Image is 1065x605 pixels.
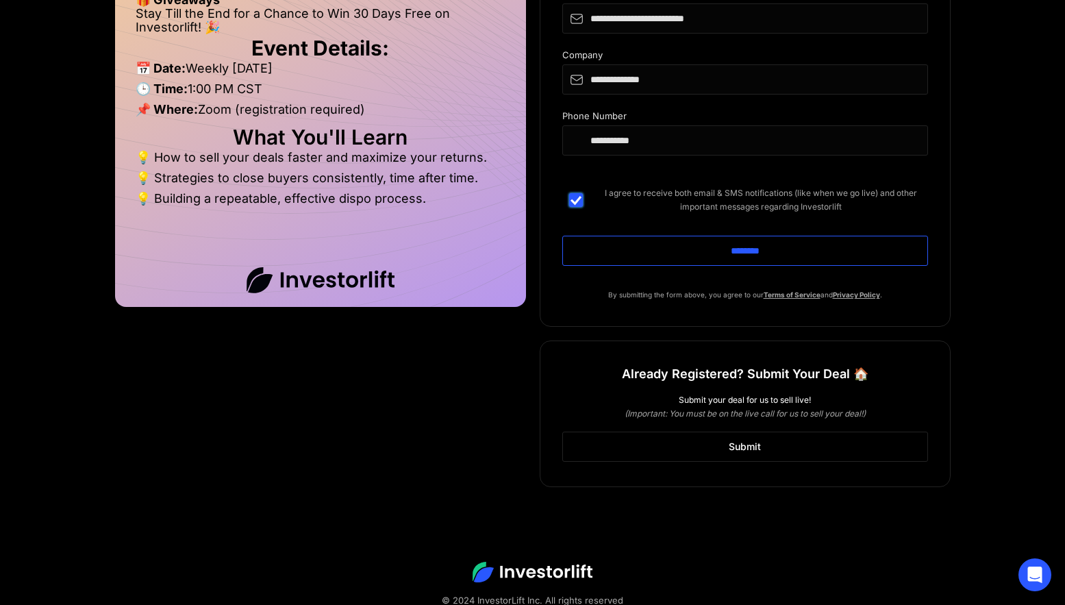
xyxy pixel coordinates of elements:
[136,7,505,34] li: Stay Till the End for a Chance to Win 30 Days Free on Investorlift! 🎉
[562,393,928,407] div: Submit your deal for us to sell live!
[562,50,928,64] div: Company
[136,103,505,123] li: Zoom (registration required)
[136,192,505,206] li: 💡 Building a repeatable, effective dispo process.
[764,291,820,299] a: Terms of Service
[136,102,198,116] strong: 📌 Where:
[136,82,188,96] strong: 🕒 Time:
[136,62,505,82] li: Weekly [DATE]
[625,408,866,419] em: (Important: You must be on the live call for us to sell your deal!)
[594,186,928,214] span: I agree to receive both email & SMS notifications (like when we go live) and other important mess...
[562,432,928,462] a: Submit
[251,36,389,60] strong: Event Details:
[136,171,505,192] li: 💡 Strategies to close buyers consistently, time after time.
[833,291,880,299] a: Privacy Policy
[136,151,505,171] li: 💡 How to sell your deals faster and maximize your returns.
[136,130,505,144] h2: What You'll Learn
[562,111,928,125] div: Phone Number
[136,82,505,103] li: 1:00 PM CST
[562,288,928,301] p: By submitting the form above, you agree to our and .
[136,61,186,75] strong: 📅 Date:
[622,362,868,386] h1: Already Registered? Submit Your Deal 🏠
[1018,558,1051,591] div: Open Intercom Messenger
